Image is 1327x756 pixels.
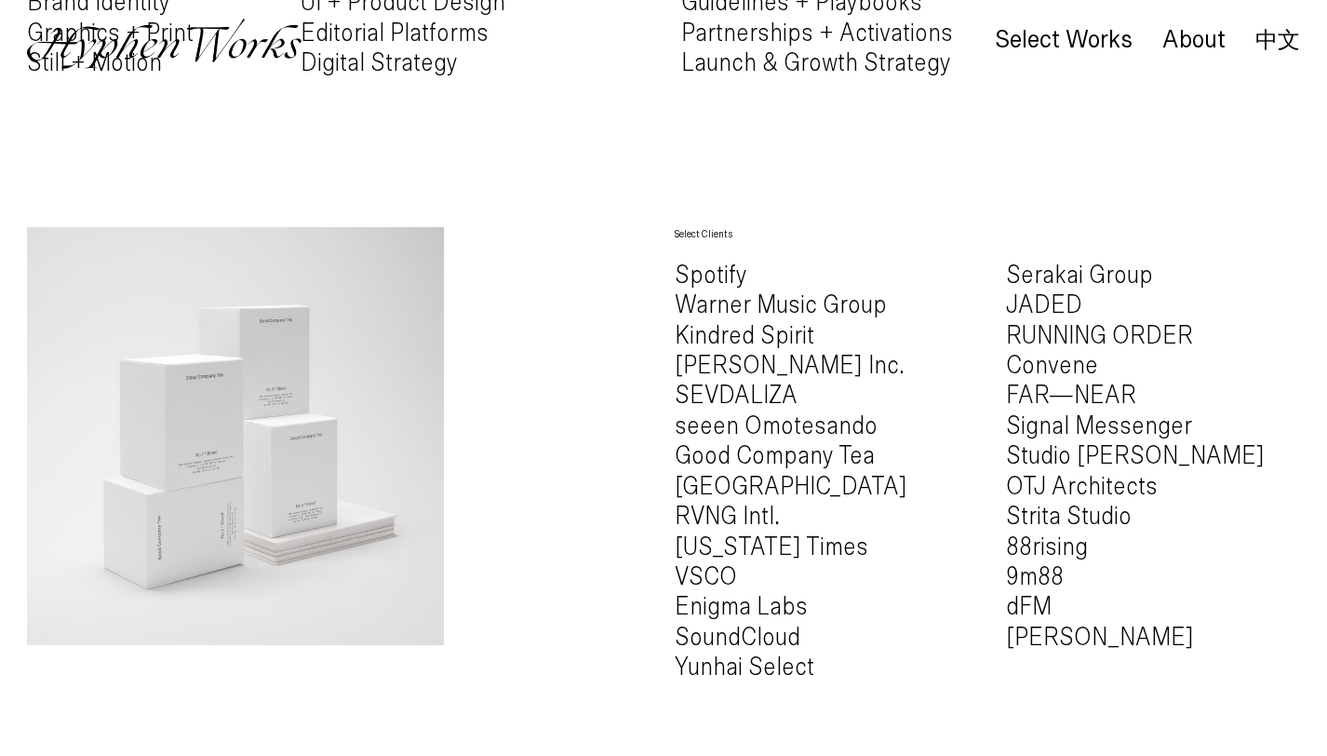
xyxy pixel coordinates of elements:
div: Select Works [995,27,1133,53]
h4: Spotify Warner Music Group Kindred Spirit [PERSON_NAME] Inc. SEVDALIZA seeen Omotesando Good Comp... [675,261,969,683]
a: About [1162,31,1226,51]
h6: Select Clients [675,227,969,241]
div: About [1162,27,1226,53]
img: 8bb80bf7-c7a2-4c01-9f14-01d356997450_005+hyphen+works.jpg [27,227,444,644]
a: 中文 [1255,30,1300,50]
h4: Serakai Group JADED RUNNING ORDER Convene FAR—NEAR Signal Messenger Studio [PERSON_NAME] OTJ Arch... [1006,261,1300,653]
img: Hyphen Works [27,19,302,69]
a: Select Works [995,31,1133,51]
